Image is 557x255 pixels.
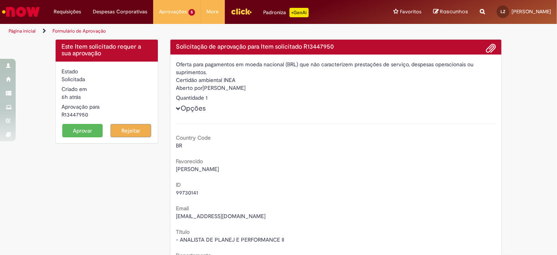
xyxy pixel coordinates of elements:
div: Quantidade 1 [176,94,496,102]
p: +GenAi [289,8,309,17]
div: Padroniza [264,8,309,17]
span: Aprovações [159,8,187,16]
span: [PERSON_NAME] [512,8,551,15]
time: 28/08/2025 09:27:10 [61,93,81,100]
div: 28/08/2025 09:27:10 [61,93,152,101]
b: ID [176,181,181,188]
span: 99730141 [176,189,199,196]
span: 5 [188,9,195,16]
b: Título [176,228,190,235]
span: [EMAIL_ADDRESS][DOMAIN_NAME] [176,213,266,220]
a: Página inicial [9,28,36,34]
img: click_logo_yellow_360x200.png [231,5,252,17]
label: Aberto por [176,84,203,92]
b: Country Code [176,134,211,141]
span: LZ [501,9,505,14]
div: Certidão ambiental INEA [176,76,496,84]
span: [PERSON_NAME] [176,166,219,173]
div: R13447950 [61,111,152,118]
span: Requisições [54,8,81,16]
span: Despesas Corporativas [93,8,147,16]
span: BR [176,142,183,149]
button: Rejeitar [110,124,151,137]
ul: Trilhas de página [6,24,365,38]
a: Formulário de Aprovação [52,28,106,34]
label: Criado em [61,85,87,93]
h4: Solicitação de aprovação para Item solicitado R13447950 [176,44,496,51]
span: Favoritos [400,8,421,16]
div: [PERSON_NAME] [176,84,496,94]
img: ServiceNow [1,4,41,20]
span: 6h atrás [61,93,81,100]
span: More [207,8,219,16]
a: Rascunhos [433,8,468,16]
div: Solicitada [61,75,152,83]
label: Estado [61,67,78,75]
label: Aprovação para [61,103,99,111]
span: Rascunhos [440,8,468,15]
button: Aprovar [62,124,103,137]
h4: Este Item solicitado requer a sua aprovação [61,44,152,57]
b: Favorecido [176,158,203,165]
b: Email [176,205,189,212]
div: Oferta para pagamentos em moeda nacional (BRL) que não caracterizem prestações de serviço, despes... [176,60,496,76]
span: - ANALISTA DE PLANEJ E PERFORMANCE II [176,236,284,243]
